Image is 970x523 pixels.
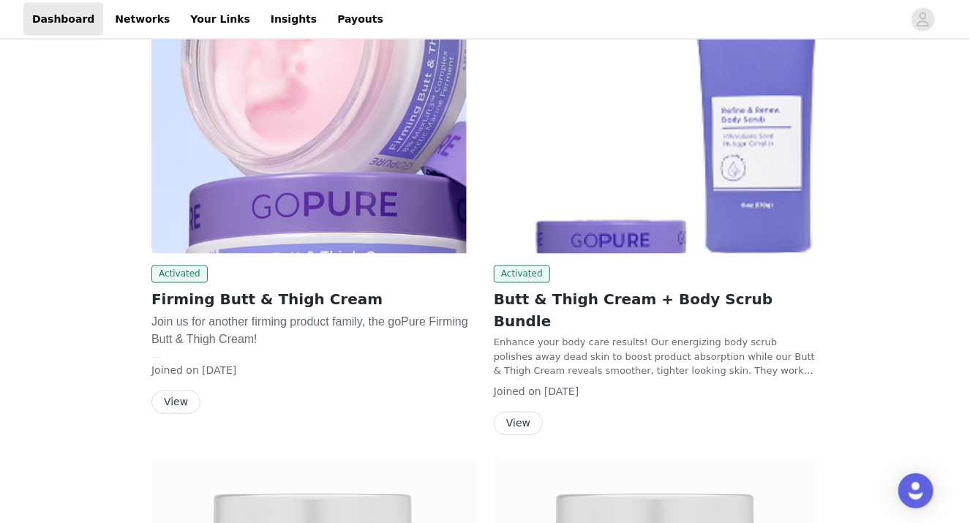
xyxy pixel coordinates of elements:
div: Open Intercom Messenger [898,473,933,508]
img: GoPure Beauty [494,10,819,254]
p: Enhance your body care results! Our energizing body scrub polishes away dead skin to boost produc... [494,336,819,379]
button: View [494,412,543,435]
a: View [151,397,200,408]
span: [DATE] [202,365,236,377]
span: Activated [151,266,208,283]
a: View [494,418,543,429]
a: Insights [262,3,326,36]
div: avatar [916,8,930,31]
button: View [151,391,200,414]
span: [DATE] [544,386,579,398]
span: Joined on [151,365,199,377]
a: Networks [106,3,178,36]
img: GoPure Beauty [151,10,476,254]
span: Join us for another firming product family, the goPure Firming Butt & Thigh Cream! [151,316,468,346]
a: Payouts [328,3,392,36]
h2: Butt & Thigh Cream + Body Scrub Bundle [494,289,819,333]
a: Dashboard [23,3,103,36]
span: Joined on [494,386,541,398]
a: Your Links [181,3,259,36]
span: Activated [494,266,550,283]
h2: Firming Butt & Thigh Cream [151,289,476,311]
